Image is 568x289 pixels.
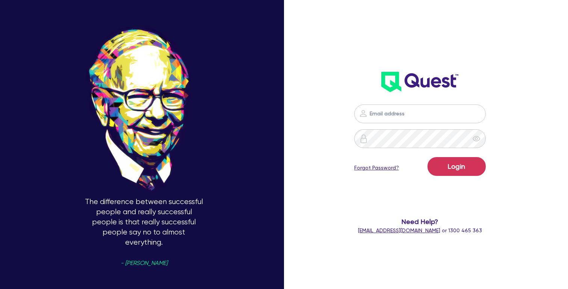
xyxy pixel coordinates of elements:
span: Need Help? [346,216,493,227]
input: Email address [354,104,486,123]
a: Forgot Password? [354,164,399,172]
span: - [PERSON_NAME] [121,260,168,266]
a: [EMAIL_ADDRESS][DOMAIN_NAME] [358,227,440,233]
img: icon-password [359,134,368,143]
img: icon-password [359,109,368,118]
span: eye [473,135,480,142]
span: or 1300 465 363 [358,227,482,233]
img: wH2k97JdezQIQAAAABJRU5ErkJggg== [381,72,458,92]
button: Login [428,157,486,176]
